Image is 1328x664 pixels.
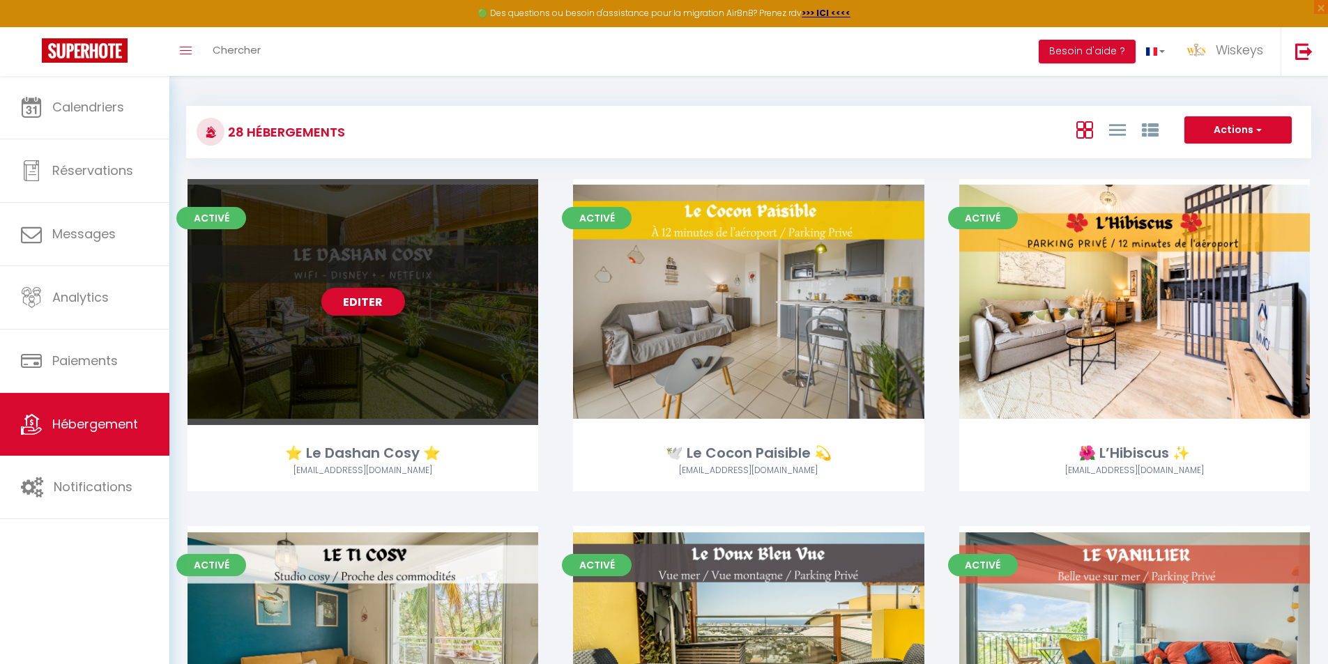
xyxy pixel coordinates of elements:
a: Vue en Liste [1109,118,1126,141]
a: Vue en Box [1076,118,1093,141]
img: logout [1295,43,1313,60]
span: Analytics [52,288,109,306]
a: ... Wiskeys [1175,27,1281,76]
span: Paiements [52,352,118,369]
div: Airbnb [188,464,538,477]
h3: 28 Hébergements [224,116,345,148]
span: Hébergement [52,415,138,433]
span: Réservations [52,162,133,179]
a: Vue par Groupe [1142,118,1159,141]
span: Notifications [54,478,132,495]
span: Messages [52,225,116,242]
button: Besoin d'aide ? [1039,40,1136,63]
img: ... [1186,40,1207,61]
span: Activé [948,207,1018,229]
div: ⭐ Le Dashan Cosy ⭐ [188,442,538,464]
div: 🕊️ Le Cocon Paisible 💫 [573,442,924,464]
img: Super Booking [42,38,128,63]
a: >>> ICI <<<< [802,7,850,19]
span: Chercher [213,43,261,57]
span: Activé [562,554,632,576]
span: Activé [176,554,246,576]
a: Chercher [202,27,271,76]
span: Wiskeys [1216,41,1263,59]
div: Airbnb [573,464,924,477]
a: Editer [321,288,405,316]
div: 🌺 L’Hibiscus ✨ [959,442,1310,464]
div: Airbnb [959,464,1310,477]
button: Actions [1184,116,1292,144]
span: Calendriers [52,98,124,116]
span: Activé [562,207,632,229]
span: Activé [948,554,1018,576]
span: Activé [176,207,246,229]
